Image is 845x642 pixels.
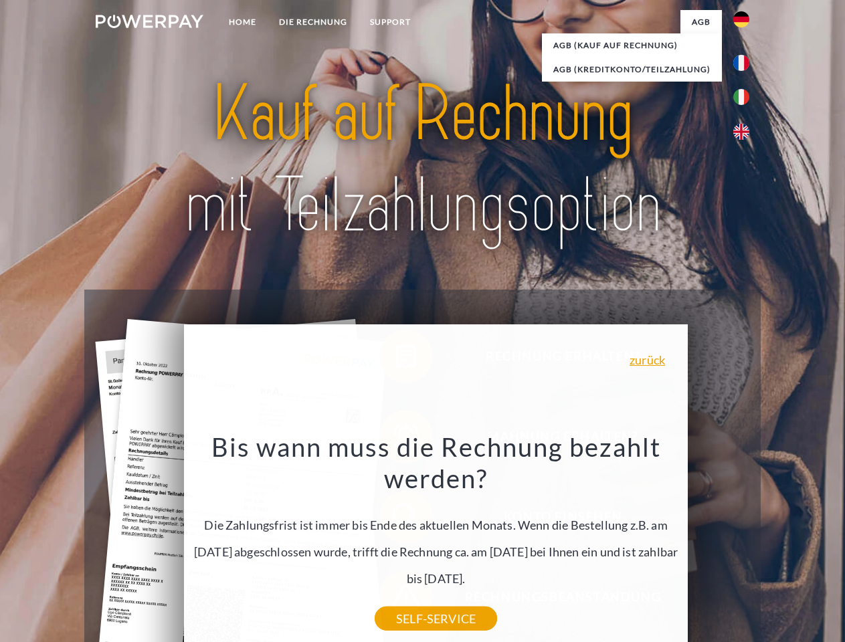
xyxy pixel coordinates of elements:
img: it [733,89,749,105]
a: SELF-SERVICE [375,607,497,631]
a: agb [680,10,722,34]
img: de [733,11,749,27]
a: zurück [630,354,665,366]
img: en [733,124,749,140]
a: AGB (Kreditkonto/Teilzahlung) [542,58,722,82]
img: fr [733,55,749,71]
h3: Bis wann muss die Rechnung bezahlt werden? [192,431,680,495]
div: Die Zahlungsfrist ist immer bis Ende des aktuellen Monats. Wenn die Bestellung z.B. am [DATE] abg... [192,431,680,619]
a: AGB (Kauf auf Rechnung) [542,33,722,58]
img: title-powerpay_de.svg [128,64,717,256]
a: DIE RECHNUNG [268,10,359,34]
a: Home [217,10,268,34]
img: logo-powerpay-white.svg [96,15,203,28]
a: SUPPORT [359,10,422,34]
